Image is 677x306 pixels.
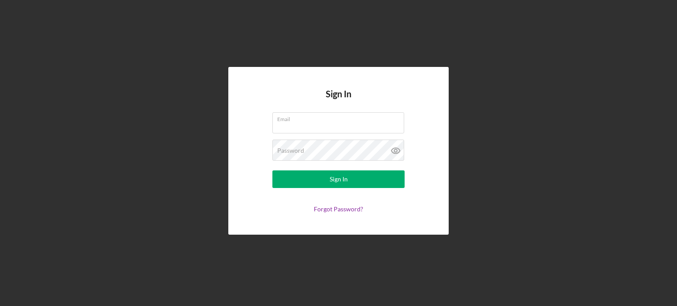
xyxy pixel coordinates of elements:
label: Password [277,147,304,154]
h4: Sign In [326,89,351,112]
button: Sign In [272,170,405,188]
label: Email [277,113,404,122]
a: Forgot Password? [314,205,363,213]
div: Sign In [330,170,348,188]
